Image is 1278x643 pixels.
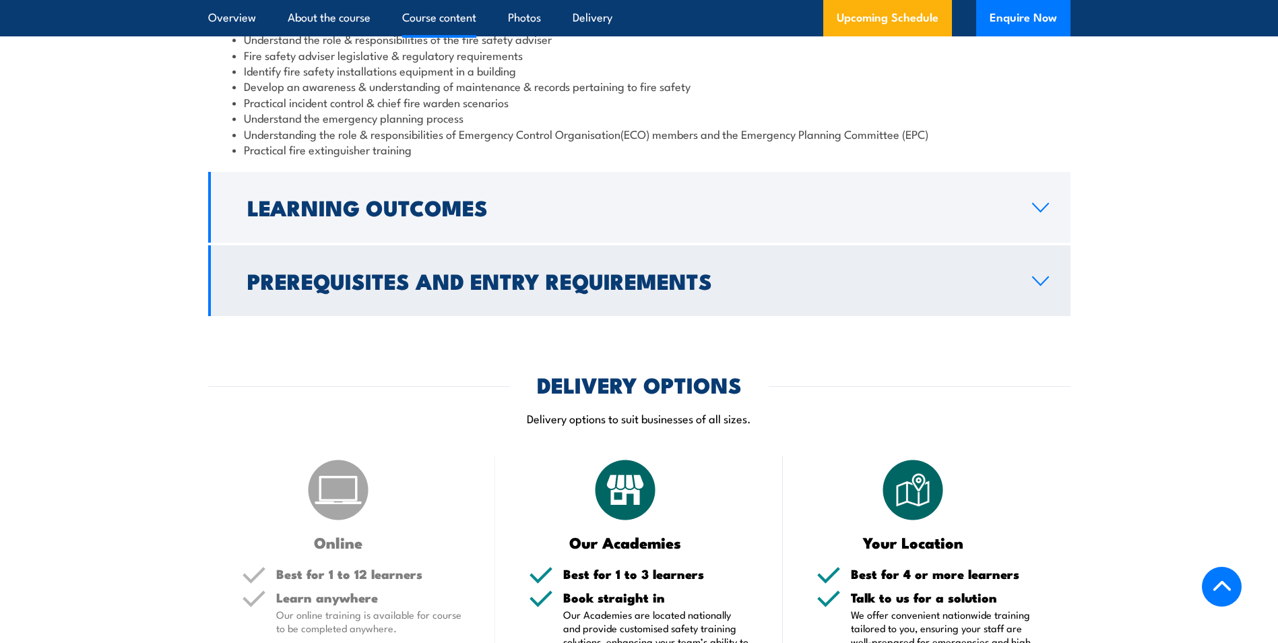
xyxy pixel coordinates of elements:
[537,375,742,394] h2: DELIVERY OPTIONS
[242,534,435,550] h3: Online
[247,271,1011,290] h2: Prerequisites and Entry Requirements
[851,591,1037,604] h5: Talk to us for a solution
[276,568,462,580] h5: Best for 1 to 12 learners
[276,608,462,635] p: Our online training is available for course to be completed anywhere.
[817,534,1010,550] h3: Your Location
[208,172,1071,243] a: Learning Outcomes
[563,591,749,604] h5: Book straight in
[851,568,1037,580] h5: Best for 4 or more learners
[232,94,1046,110] li: Practical incident control & chief fire warden scenarios
[232,142,1046,157] li: Practical fire extinguisher training
[232,78,1046,94] li: Develop an awareness & understanding of maintenance & records pertaining to fire safety
[232,31,1046,47] li: Understand the role & responsibilities of the fire safety adviser
[232,47,1046,63] li: Fire safety adviser legislative & regulatory requirements
[208,410,1071,426] p: Delivery options to suit businesses of all sizes.
[563,568,749,580] h5: Best for 1 to 3 learners
[232,63,1046,78] li: Identify fire safety installations equipment in a building
[232,110,1046,125] li: Understand the emergency planning process
[247,197,1011,216] h2: Learning Outcomes
[276,591,462,604] h5: Learn anywhere
[529,534,722,550] h3: Our Academies
[208,245,1071,316] a: Prerequisites and Entry Requirements
[232,126,1046,142] li: Understanding the role & responsibilities of Emergency Control Organisation(ECO) members and the ...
